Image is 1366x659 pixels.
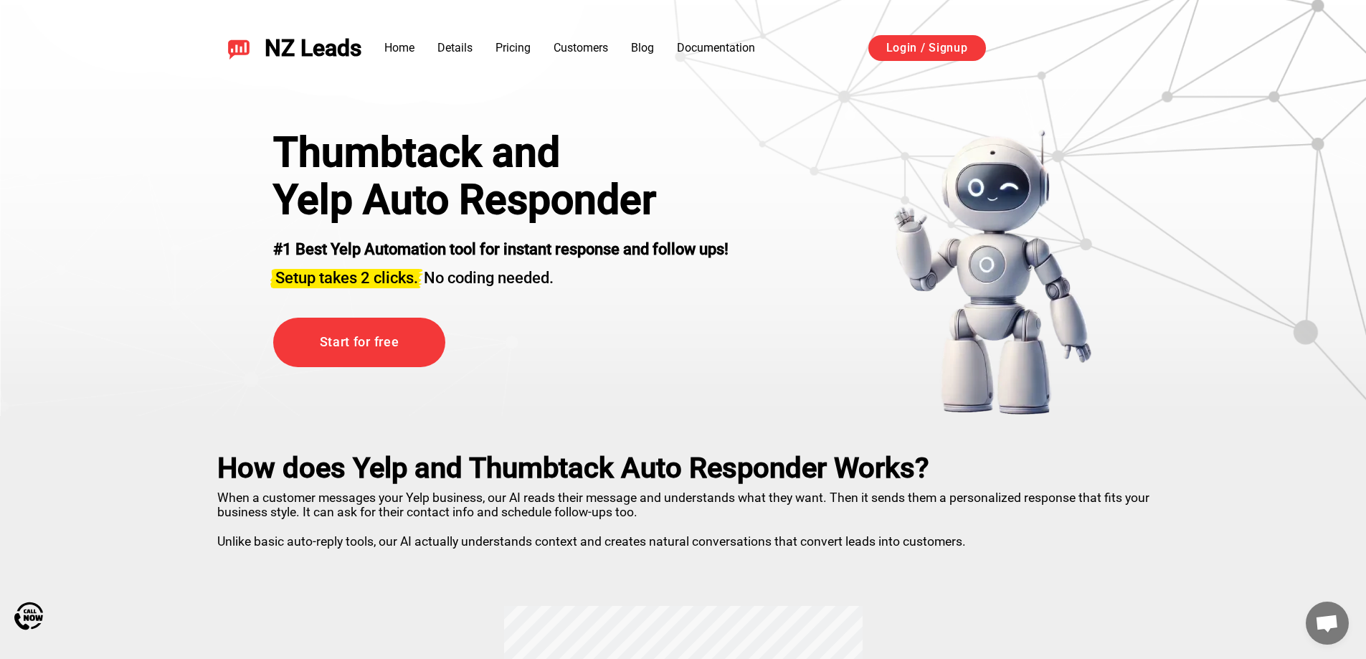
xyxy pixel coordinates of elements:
div: Thumbtack and [273,129,729,176]
p: When a customer messages your Yelp business, our AI reads their message and understands what they... [217,485,1149,549]
a: Customers [554,41,608,54]
a: Details [437,41,473,54]
iframe: Sign in with Google Button [1000,33,1158,65]
strong: #1 Best Yelp Automation tool for instant response and follow ups! [273,240,729,258]
a: Pricing [495,41,531,54]
img: yelp bot [893,129,1093,416]
a: Blog [631,41,654,54]
h1: Yelp Auto Responder [273,176,729,224]
span: NZ Leads [265,35,361,62]
h3: No coding needed. [273,260,729,289]
span: Setup takes 2 clicks. [275,269,418,287]
a: Open chat [1306,602,1349,645]
a: Home [384,41,414,54]
a: Start for free [273,318,445,367]
a: Documentation [677,41,755,54]
h2: How does Yelp and Thumbtack Auto Responder Works? [217,452,1149,485]
a: Login / Signup [868,35,986,61]
img: Call Now [14,602,43,630]
img: NZ Leads logo [227,37,250,60]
